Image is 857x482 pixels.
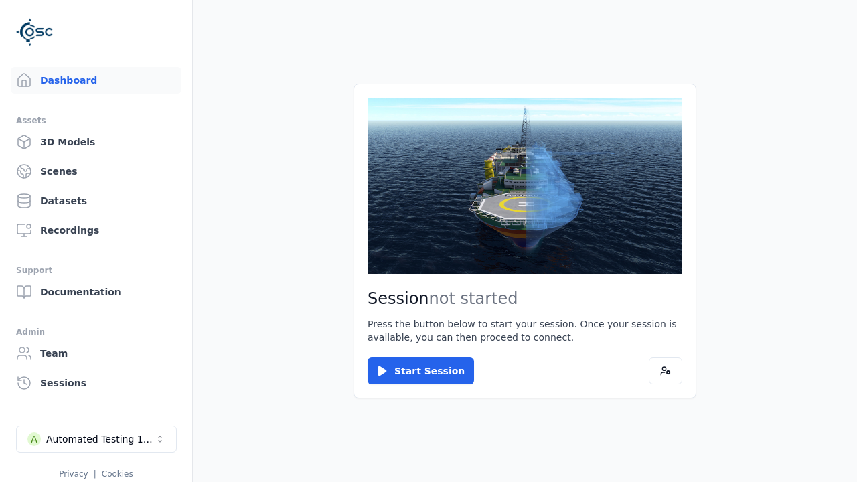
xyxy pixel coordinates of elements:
span: | [94,469,96,479]
p: Press the button below to start your session. Once your session is available, you can then procee... [368,317,682,344]
button: Select a workspace [16,426,177,453]
img: Logo [16,13,54,51]
a: Recordings [11,217,181,244]
button: Start Session [368,357,474,384]
div: A [27,432,41,446]
a: Cookies [102,469,133,479]
span: not started [429,289,518,308]
a: Privacy [59,469,88,479]
div: Admin [16,324,176,340]
a: Documentation [11,278,181,305]
a: Scenes [11,158,181,185]
a: Dashboard [11,67,181,94]
a: Sessions [11,370,181,396]
a: 3D Models [11,129,181,155]
a: Datasets [11,187,181,214]
div: Automated Testing 1 - Playwright [46,432,155,446]
div: Support [16,262,176,278]
div: Assets [16,112,176,129]
a: Team [11,340,181,367]
h2: Session [368,288,682,309]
